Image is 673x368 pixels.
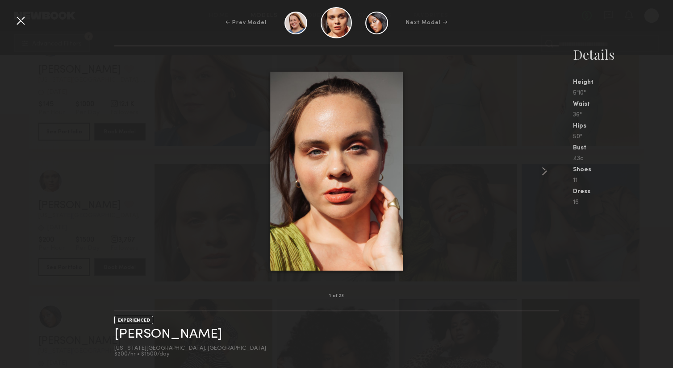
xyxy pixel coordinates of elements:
div: Details [573,45,673,63]
div: 5'10" [573,90,673,96]
div: 1 of 23 [329,294,344,298]
div: Waist [573,101,673,108]
a: [PERSON_NAME] [114,327,222,341]
div: 50" [573,134,673,140]
div: Bust [573,145,673,151]
div: 36" [573,112,673,118]
div: ← Prev Model [226,19,267,27]
div: 11 [573,178,673,184]
div: Shoes [573,167,673,173]
div: 16 [573,199,673,206]
div: EXPERIENCED [114,316,153,324]
div: [US_STATE][GEOGRAPHIC_DATA], [GEOGRAPHIC_DATA] [114,346,266,351]
div: Hips [573,123,673,129]
div: Next Model → [406,19,447,27]
div: Height [573,79,673,86]
div: $200/hr • $1500/day [114,351,266,357]
div: 43c [573,156,673,162]
div: Dress [573,189,673,195]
